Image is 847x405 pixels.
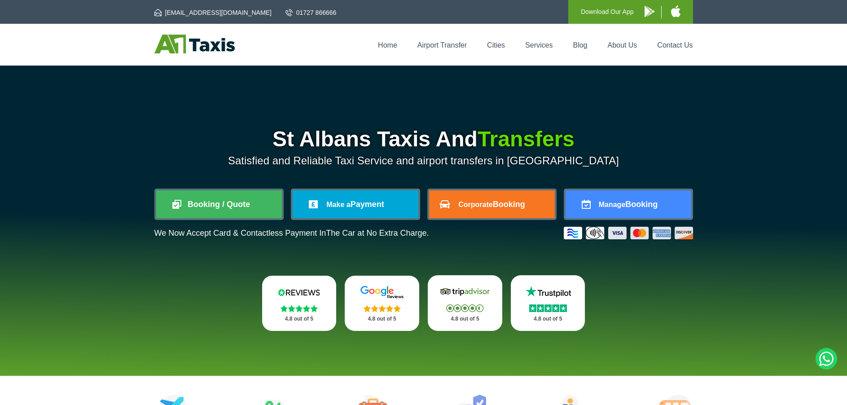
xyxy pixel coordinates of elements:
[154,154,693,167] p: Satisfied and Reliable Taxi Service and airport transfers in [GEOGRAPHIC_DATA]
[645,6,654,17] img: A1 Taxis Android App
[326,229,429,238] span: The Car at No Extra Charge.
[581,6,634,18] p: Download Our App
[378,41,397,49] a: Home
[272,286,326,299] img: Reviews.io
[525,41,553,49] a: Services
[564,227,693,239] img: Credit And Debit Cards
[428,275,502,331] a: Tripadvisor Stars 4.8 out of 5
[521,313,575,325] p: 4.8 out of 5
[438,313,492,325] p: 4.8 out of 5
[417,41,467,49] a: Airport Transfer
[272,313,327,325] p: 4.8 out of 5
[608,41,637,49] a: About Us
[487,41,505,49] a: Cities
[154,35,235,53] img: A1 Taxis St Albans LTD
[262,276,337,331] a: Reviews.io Stars 4.8 out of 5
[345,276,419,331] a: Google Stars 4.8 out of 5
[573,41,587,49] a: Blog
[446,304,483,312] img: Stars
[154,128,693,150] h1: St Albans Taxis And
[364,305,401,312] img: Stars
[285,8,337,17] a: 01727 866666
[599,201,626,208] span: Manage
[355,313,409,325] p: 4.8 out of 5
[566,190,691,218] a: ManageBooking
[355,286,409,299] img: Google
[478,127,575,151] span: Transfers
[154,8,272,17] a: [EMAIL_ADDRESS][DOMAIN_NAME]
[529,304,567,312] img: Stars
[154,229,429,238] p: We Now Accept Card & Contactless Payment In
[438,285,492,299] img: Tripadvisor
[458,201,492,208] span: Corporate
[429,190,555,218] a: CorporateBooking
[521,285,575,299] img: Trustpilot
[511,275,585,331] a: Trustpilot Stars 4.8 out of 5
[281,305,318,312] img: Stars
[293,190,418,218] a: Make aPayment
[671,5,680,17] img: A1 Taxis iPhone App
[657,41,693,49] a: Contact Us
[326,201,350,208] span: Make a
[156,190,282,218] a: Booking / Quote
